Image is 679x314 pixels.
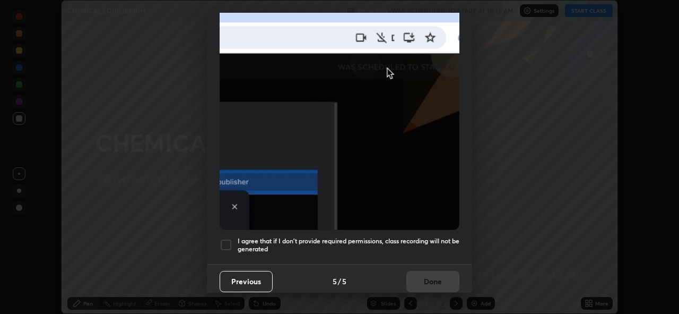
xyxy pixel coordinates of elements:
[220,271,273,292] button: Previous
[342,276,346,287] h4: 5
[338,276,341,287] h4: /
[238,237,459,253] h5: I agree that if I don't provide required permissions, class recording will not be generated
[333,276,337,287] h4: 5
